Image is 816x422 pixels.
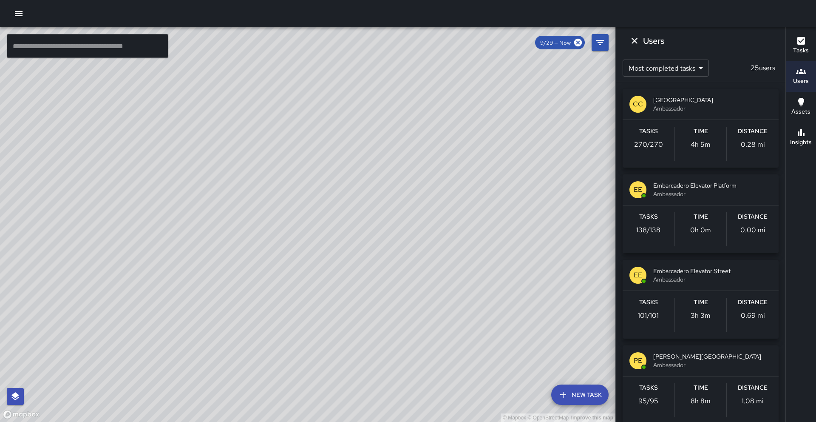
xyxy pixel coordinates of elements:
h6: Insights [790,138,812,147]
h6: Tasks [639,127,658,136]
span: Ambassador [653,361,772,369]
button: CC[GEOGRAPHIC_DATA]AmbassadorTasks270/270Time4h 5mDistance0.28 mi [623,89,779,168]
button: Tasks [786,31,816,61]
h6: Time [694,212,708,222]
h6: Assets [791,107,810,117]
button: EEEmbarcadero Elevator StreetAmbassadorTasks101/101Time3h 3mDistance0.69 mi [623,260,779,339]
h6: Time [694,298,708,307]
span: Embarcadero Elevator Platform [653,181,772,190]
h6: Tasks [639,383,658,393]
p: 95 / 95 [638,396,658,406]
span: Ambassador [653,275,772,284]
button: Insights [786,123,816,153]
div: Most completed tasks [623,60,709,77]
p: 138 / 138 [636,225,660,235]
span: 9/29 — Now [535,39,576,46]
span: [PERSON_NAME][GEOGRAPHIC_DATA] [653,352,772,361]
span: Ambassador [653,190,772,198]
p: 101 / 101 [638,311,659,321]
p: 270 / 270 [634,140,663,150]
div: 9/29 — Now [535,36,585,49]
h6: Distance [738,298,768,307]
h6: Users [643,34,664,48]
button: Filters [592,34,609,51]
p: 0.28 mi [741,140,765,150]
h6: Tasks [639,298,658,307]
p: 3h 3m [691,311,711,321]
h6: Distance [738,383,768,393]
h6: Users [793,77,809,86]
button: Users [786,61,816,92]
p: CC [633,99,643,109]
button: EEEmbarcadero Elevator PlatformAmbassadorTasks138/138Time0h 0mDistance0.00 mi [623,174,779,253]
h6: Time [694,127,708,136]
span: [GEOGRAPHIC_DATA] [653,96,772,104]
h6: Distance [738,212,768,222]
p: 0.69 mi [741,311,765,321]
button: New Task [551,385,609,405]
button: Assets [786,92,816,123]
span: Ambassador [653,104,772,113]
p: 4h 5m [691,140,711,150]
h6: Distance [738,127,768,136]
p: 1.08 mi [742,396,764,406]
h6: Time [694,383,708,393]
button: Dismiss [626,32,643,49]
p: 0h 0m [690,225,711,235]
p: EE [634,270,642,280]
p: EE [634,185,642,195]
h6: Tasks [793,46,809,55]
p: 0.00 mi [740,225,765,235]
h6: Tasks [639,212,658,222]
p: 8h 8m [691,396,711,406]
p: PE [634,356,642,366]
span: Embarcadero Elevator Street [653,267,772,275]
p: 25 users [747,63,779,73]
